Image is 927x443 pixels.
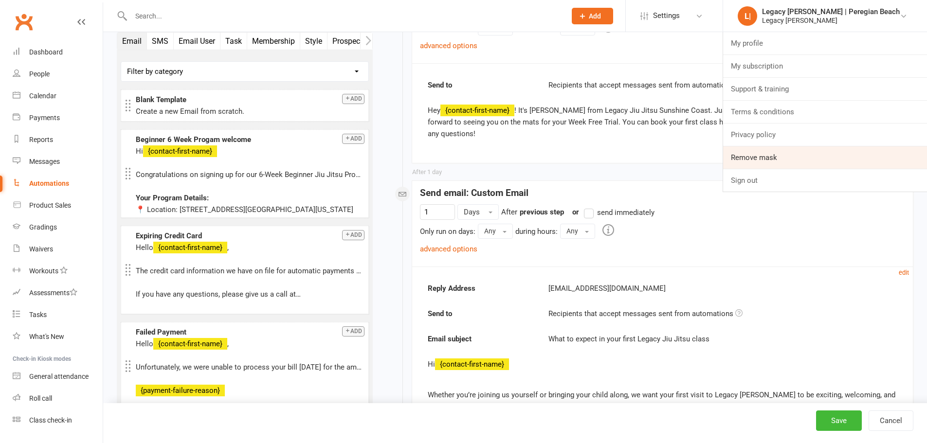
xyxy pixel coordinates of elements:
p: Hi [428,358,897,370]
a: Waivers [13,238,103,260]
p: The credit card information we have on file for automatic payments will expire this month. Could ... [136,265,364,277]
div: Calendar [29,92,56,100]
a: Terms & conditions [723,101,927,123]
div: Create a new Email from scratch. [136,106,364,117]
div: What's New [29,333,64,340]
input: Search... [128,9,559,23]
a: My profile [723,32,927,54]
button: Email User [174,33,220,50]
strong: Reply Address [420,283,542,294]
button: Add [342,94,364,104]
a: advanced options [420,245,477,253]
button: Add [572,8,613,24]
div: Product Sales [29,201,71,209]
div: Waivers [29,245,53,253]
a: Reports [13,129,103,151]
a: Privacy policy [723,124,927,146]
a: Remove mask [723,146,927,169]
a: My subscription [723,55,927,77]
div: Dashboard [29,48,63,56]
div: Messages [29,158,60,165]
div: Beginner 6 Week Progam welcome [136,134,364,145]
button: Add [342,326,364,337]
button: Add [342,134,364,144]
button: Save [816,410,862,431]
a: Dashboard [13,41,103,63]
div: Roll call [29,394,52,402]
div: Blank Template [136,94,364,106]
a: advanced options [420,41,477,50]
button: Style [300,33,327,50]
p: Congratulations on signing up for our 6-Week Beginner Jiu Jitsu Program—we’re so excited to have ... [136,169,364,180]
div: Assessments [29,289,77,297]
p: Unfortunately, we were unable to process your bill [DATE] for the amount of . The error code we r... [136,361,364,373]
a: Gradings [13,216,103,238]
div: General attendance [29,372,89,380]
p: 📍 Location: [STREET_ADDRESS][GEOGRAPHIC_DATA][US_STATE] [136,204,364,215]
div: Only run on days: [420,226,475,237]
button: Email [117,33,147,50]
div: Hey ! It's [PERSON_NAME] from Legacy Jiu Jitsu Sunshine Coast. Just wanted to say thanks for reac... [428,105,897,140]
a: Tasks [13,304,103,326]
a: Class kiosk mode [13,409,103,431]
div: What to expect in your first Legacy Jiu Jitsu class [548,333,897,345]
p: Hi [136,145,364,157]
p: Hello , [136,242,364,253]
a: General attendance kiosk mode [13,366,103,388]
a: Payments [13,107,103,129]
span: send immediately [597,207,654,217]
div: Recipients that accept messages sent from automations [541,79,904,91]
div: L| [738,6,757,26]
strong: previous step [520,208,564,216]
span: Add [589,12,601,20]
span: Settings [653,5,680,27]
a: Automations [13,173,103,195]
p: If you have any questions, please give us a call at . [136,288,364,300]
div: Recipients that accept messages sent from automations [541,308,904,319]
a: Messages [13,151,103,173]
a: People [13,63,103,85]
button: Cancel [869,410,913,431]
a: Sign out [723,169,927,192]
a: Roll call [13,388,103,409]
div: during hours: [515,226,558,237]
a: Assessments [13,282,103,304]
div: Legacy [PERSON_NAME] | Peregian Beach [762,7,900,16]
p: Whether you’re joining us yourself or bringing your child along, we want your first visit to Lega... [428,389,897,412]
a: Clubworx [12,10,36,34]
span: Your Program Details: [136,194,209,202]
div: Legacy [PERSON_NAME] [762,16,900,25]
div: Payments [29,114,60,122]
button: Days [457,204,499,220]
div: Expiring Credit Card [136,230,364,242]
button: Task [220,33,247,50]
div: [EMAIL_ADDRESS][DOMAIN_NAME] [541,283,904,294]
button: Prospect Status Change [327,33,420,50]
strong: Send to [420,308,542,319]
strong: Send to [420,79,542,91]
span: Days [464,208,480,216]
a: What's New [13,326,103,348]
strong: Email subject [420,333,542,345]
div: Automations [29,179,69,187]
button: Any [560,224,595,238]
div: Reports [29,136,53,143]
div: Failed Payment [136,326,364,338]
div: Class check-in [29,416,72,424]
a: Support & training [723,78,927,100]
a: Workouts [13,260,103,282]
div: or [566,206,654,218]
div: Gradings [29,223,57,231]
div: Workouts [29,267,58,275]
button: Add [342,230,364,240]
small: edit [899,269,909,276]
strong: Send email: Custom Email [420,187,528,198]
span: After [501,208,517,216]
a: Product Sales [13,195,103,216]
button: SMS [147,33,174,50]
p: Hello , [136,338,364,350]
button: Membership [247,33,300,50]
div: Tasks [29,311,47,319]
div: After 1 day [412,167,442,177]
a: Calendar [13,85,103,107]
